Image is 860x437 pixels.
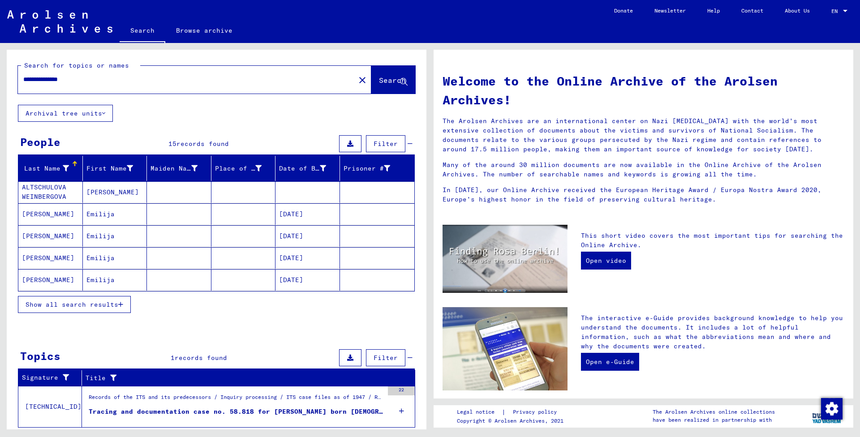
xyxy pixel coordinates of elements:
td: [TECHNICAL_ID] [18,386,82,427]
p: Many of the around 30 million documents are now available in the Online Archive of the Arolsen Ar... [443,160,844,179]
mat-cell: Emilija [83,203,147,225]
span: 1 [171,354,175,362]
div: Place of Birth [215,161,275,176]
a: Open video [581,252,631,270]
div: Title [86,371,404,385]
p: In [DATE], our Online Archive received the European Heritage Award / Europa Nostra Award 2020, Eu... [443,185,844,204]
mat-cell: [PERSON_NAME] [18,225,83,247]
div: Maiden Name [150,164,198,173]
mat-cell: [DATE] [275,203,340,225]
img: Arolsen_neg.svg [7,10,112,33]
mat-cell: Emilija [83,247,147,269]
button: Filter [366,135,405,152]
mat-header-cell: Prisoner # [340,156,415,181]
button: Archival tree units [18,105,113,122]
button: Filter [366,349,405,366]
mat-cell: [DATE] [275,225,340,247]
span: 15 [168,140,176,148]
mat-cell: [PERSON_NAME] [18,269,83,291]
div: Records of the ITS and its predecessors / Inquiry processing / ITS case files as of 1947 / Reposi... [89,393,383,406]
div: Tracing and documentation case no. 58.818 for [PERSON_NAME] born [DEMOGRAPHIC_DATA] or23.02.1871 [89,407,383,416]
span: Filter [374,354,398,362]
span: EN [831,8,841,14]
div: Signature [22,371,82,385]
mat-cell: [PERSON_NAME] [18,247,83,269]
mat-header-cell: First Name [83,156,147,181]
a: Privacy policy [506,407,568,417]
mat-header-cell: Last Name [18,156,83,181]
div: Place of Birth [215,164,262,173]
span: Show all search results [26,300,118,308]
span: Filter [374,140,398,148]
div: Maiden Name [150,161,211,176]
div: Topics [20,348,60,364]
span: records found [176,140,229,148]
div: Title [86,373,393,383]
div: First Name [86,164,133,173]
img: yv_logo.png [810,405,844,427]
img: Change consent [821,398,843,420]
mat-cell: Emilija [83,225,147,247]
p: Copyright © Arolsen Archives, 2021 [457,417,568,425]
a: Browse archive [165,20,243,41]
div: Date of Birth [279,164,326,173]
button: Search [371,66,415,94]
div: Last Name [22,164,69,173]
mat-header-cell: Maiden Name [147,156,211,181]
div: | [457,407,568,417]
img: video.jpg [443,225,568,293]
mat-cell: [PERSON_NAME] [18,203,83,225]
h1: Welcome to the Online Archive of the Arolsen Archives! [443,72,844,109]
div: Prisoner # [344,161,404,176]
img: eguide.jpg [443,307,568,390]
p: The Arolsen Archives are an international center on Nazi [MEDICAL_DATA] with the world’s most ext... [443,116,844,154]
div: People [20,134,60,150]
mat-cell: Emilija [83,269,147,291]
span: Search [379,76,406,85]
div: Signature [22,373,70,382]
mat-label: Search for topics or names [24,61,129,69]
div: First Name [86,161,147,176]
mat-header-cell: Date of Birth [275,156,340,181]
a: Search [120,20,165,43]
mat-cell: [DATE] [275,269,340,291]
mat-cell: [PERSON_NAME] [83,181,147,203]
a: Open e-Guide [581,353,639,371]
mat-header-cell: Place of Birth [211,156,276,181]
mat-cell: ALTSCHULOVA WEINBERGOVA [18,181,83,203]
mat-cell: [DATE] [275,247,340,269]
div: Date of Birth [279,161,340,176]
a: Legal notice [457,407,502,417]
p: The Arolsen Archives online collections [653,408,775,416]
div: Prisoner # [344,164,391,173]
p: The interactive e-Guide provides background knowledge to help you understand the documents. It in... [581,313,844,351]
p: This short video covers the most important tips for searching the Online Archive. [581,231,844,250]
span: records found [175,354,227,362]
mat-icon: close [357,75,368,86]
p: have been realized in partnership with [653,416,775,424]
div: Last Name [22,161,82,176]
div: 22 [388,386,415,395]
button: Show all search results [18,296,131,313]
button: Clear [353,71,371,89]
